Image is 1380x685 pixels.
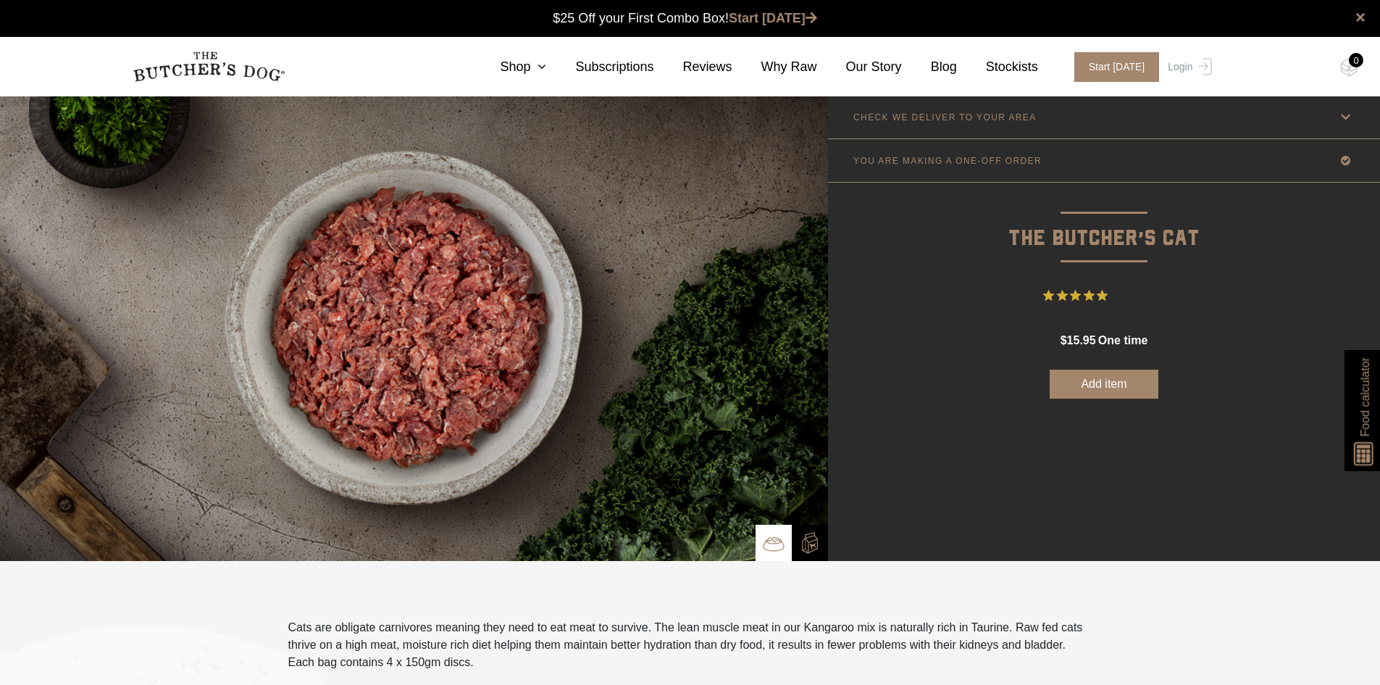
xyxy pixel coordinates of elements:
[828,96,1380,138] a: CHECK WE DELIVER TO YOUR AREA
[763,533,785,555] img: TBD_Bowl.png
[1349,53,1363,67] div: 0
[471,57,546,77] a: Shop
[1060,52,1165,82] a: Start [DATE]
[1067,334,1096,346] span: 15.95
[1061,334,1067,346] span: $
[1355,9,1366,26] a: close
[654,57,732,77] a: Reviews
[288,654,1092,671] p: Each bag contains 4 x 150gm discs.
[853,112,1037,123] p: CHECK WE DELIVER TO YOUR AREA
[1098,334,1147,346] span: one time
[546,57,653,77] a: Subscriptions
[1043,285,1165,307] button: Rated 5 out of 5 stars from 5 reviews. Jump to reviews.
[957,57,1038,77] a: Stockists
[1113,285,1165,307] span: 5 Reviews
[828,139,1380,182] a: YOU ARE MAKING A ONE-OFF ORDER
[1340,58,1358,77] img: TBD_Cart-Empty.png
[817,57,902,77] a: Our Story
[799,532,821,554] img: TBD_Build-A-Box-2.png
[732,57,817,77] a: Why Raw
[828,183,1380,256] p: The Butcher’s Cat
[1074,52,1160,82] span: Start [DATE]
[1050,370,1158,399] button: Add item
[1164,52,1211,82] a: Login
[288,619,1092,654] p: Cats are obligate carnivores meaning they need to eat meat to survive. The lean muscle meat in ou...
[729,11,817,25] a: Start [DATE]
[1356,357,1373,436] span: Food calculator
[853,156,1042,166] p: YOU ARE MAKING A ONE-OFF ORDER
[902,57,957,77] a: Blog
